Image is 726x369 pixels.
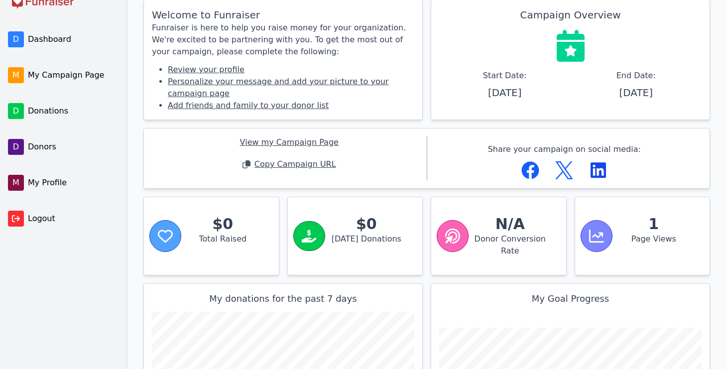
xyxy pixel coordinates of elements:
a: Review your profile [168,65,244,74]
span: D [8,139,24,155]
span: My Campaign Page [28,69,117,81]
strong: $0 [329,215,404,233]
span: [DATE] [439,86,571,100]
span: Dashboard [28,33,117,45]
span: [DATE] [571,86,702,100]
a: Add friends and family to your donor list [168,101,329,110]
strong: $0 [185,215,260,233]
strong: 1 [616,215,692,233]
span: D [8,31,24,47]
a: X [555,161,573,179]
span: Donor Conversion Rate [472,233,548,257]
li: End Date: [571,70,702,100]
span: [DATE] Donations [329,233,404,257]
span: Copy Campaign URL [254,158,336,170]
li: Start Date: [439,70,571,100]
p: Share your campaign on social media: [488,143,641,155]
a: Facebook [521,161,539,179]
span: Logout [28,213,119,225]
span: M [8,67,24,83]
p: Funraiser is here to help you raise money for your organization. We're excited to be partnering w... [152,22,414,58]
span: My Profile [28,177,117,189]
a: Personalize your message and add your picture to your campaign page [168,77,388,98]
a: View my Campaign Page [240,136,339,148]
span: M [8,175,24,191]
span: Linked In [591,161,606,179]
h3: My donations for the past 7 days [152,292,414,306]
h2: Welcome to Funraiser [152,8,414,22]
a: Linked In [589,161,607,179]
strong: N/A [472,215,548,233]
span: Donations [28,105,117,117]
h2: Campaign Overview [520,8,620,22]
span: Total Raised [185,233,260,257]
button: Copy your Campaign URL to your clipboard. [237,152,342,176]
span: Page Views [616,233,692,257]
h3: My Goal Progress [439,292,702,306]
span: Donors [28,141,117,153]
span: D [8,103,24,119]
